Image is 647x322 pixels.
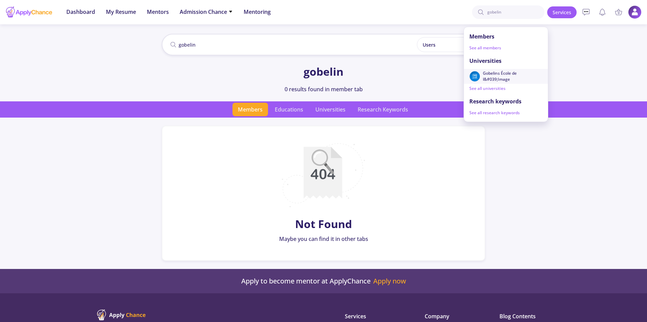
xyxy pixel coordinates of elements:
span: Services [345,312,403,320]
div: Not Found [295,216,352,232]
input: Search in ApplyChance... [162,34,485,55]
a: See all members [464,42,507,53]
span: Admission Chance [180,8,233,16]
a: See all research keywords [464,107,525,118]
span: Research Keywords [352,103,414,116]
span: Users [423,41,436,48]
a: See all universities [464,83,511,94]
span: Members [464,27,548,43]
span: Mentoring [244,8,271,16]
span: Dashboard [66,8,95,16]
span: Company [425,312,477,320]
span: Universities [464,51,548,68]
span: Blog Contents [499,312,550,320]
input: Search in ApplyChance [472,5,544,19]
a: Services [547,6,577,18]
span: Mentors [147,8,169,16]
img: ApplyChance logo [97,309,146,320]
a: Apply now [373,277,406,285]
span: My Resume [106,8,136,16]
span: Gobelins École de l&#039;Image [483,70,538,82]
span: Research keywords [464,92,548,108]
span: Members [232,103,268,116]
span: Universities [310,103,351,116]
span: Educations [269,103,309,116]
div: Maybe you can find it in other tabs [279,235,368,243]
